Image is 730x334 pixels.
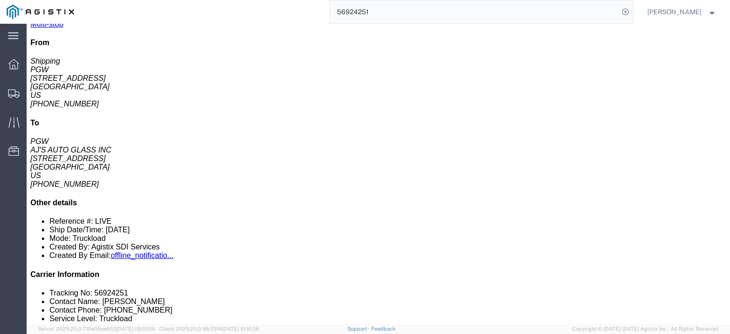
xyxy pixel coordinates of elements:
[647,6,717,18] button: [PERSON_NAME]
[159,326,259,332] span: Client: 2025.20.0-8b113f4
[572,325,719,333] span: Copyright © [DATE]-[DATE] Agistix Inc., All Rights Reserved
[38,326,155,332] span: Server: 2025.20.0-710e05ee653
[27,24,730,324] iframe: FS Legacy Container
[222,326,259,332] span: [DATE] 10:16:38
[7,5,74,19] img: logo
[330,0,619,23] input: Search for shipment number, reference number
[116,326,155,332] span: [DATE] 09:51:04
[371,326,395,332] a: Feedback
[647,7,701,17] span: Jesse Jordan
[347,326,371,332] a: Support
